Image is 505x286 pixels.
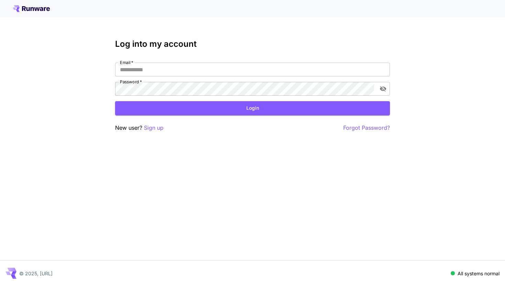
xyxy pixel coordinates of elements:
[377,83,389,95] button: toggle password visibility
[115,124,164,132] p: New user?
[120,79,142,85] label: Password
[343,124,390,132] button: Forgot Password?
[120,60,133,65] label: Email
[458,270,500,277] p: All systems normal
[144,124,164,132] button: Sign up
[115,39,390,49] h3: Log into my account
[19,270,53,277] p: © 2025, [URL]
[115,101,390,115] button: Login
